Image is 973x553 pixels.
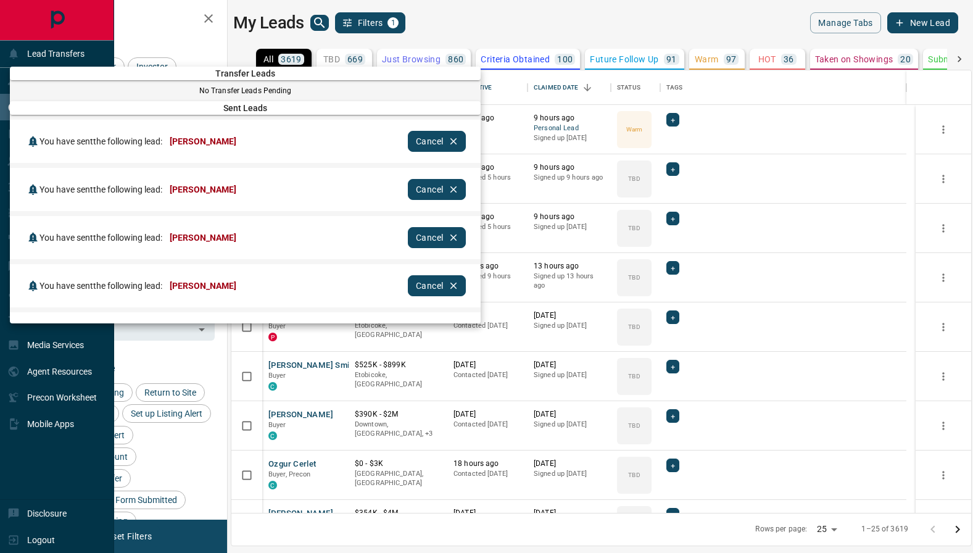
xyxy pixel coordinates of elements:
[170,233,236,243] span: [PERSON_NAME]
[408,227,466,248] button: Cancel
[170,185,236,194] span: [PERSON_NAME]
[408,179,466,200] button: Cancel
[39,233,162,243] span: You have sent the following lead:
[170,136,236,146] span: [PERSON_NAME]
[170,281,236,291] span: [PERSON_NAME]
[39,281,162,291] span: You have sent the following lead:
[408,131,466,152] button: Cancel
[10,69,481,78] span: Transfer Leads
[10,85,481,96] p: No Transfer Leads Pending
[10,103,481,113] span: Sent Leads
[39,136,162,146] span: You have sent the following lead:
[39,185,162,194] span: You have sent the following lead:
[408,275,466,296] button: Cancel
